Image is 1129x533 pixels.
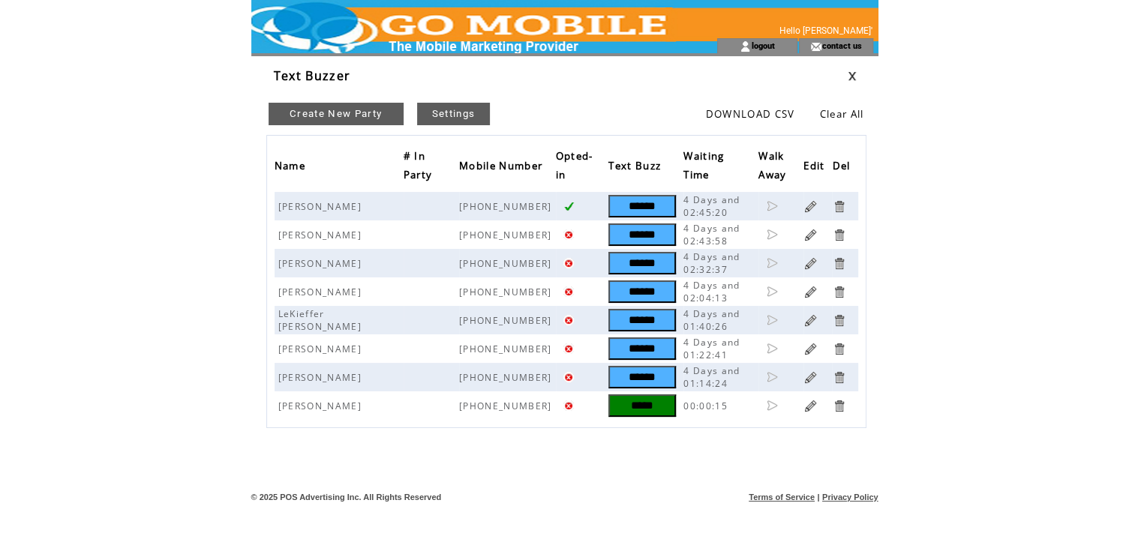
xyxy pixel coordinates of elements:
[766,286,778,298] a: Click to set as walk away
[810,40,821,52] img: contact_us_icon.gif
[803,370,818,385] a: Click to edit
[278,257,365,270] span: [PERSON_NAME]
[821,40,861,50] a: contact us
[274,67,351,84] span: Text Buzzer
[803,342,818,356] a: Click to edit
[275,155,309,180] span: Name
[832,256,846,271] a: Click to delete
[278,307,365,333] span: LeKieffer [PERSON_NAME]
[758,145,790,189] span: Walk Away
[803,285,818,299] a: Click to edit
[683,279,740,304] span: 4 Days and 02:04:13
[459,314,556,327] span: [PHONE_NUMBER]
[251,493,442,502] span: © 2025 POS Advertising Inc. All Rights Reserved
[822,493,878,502] a: Privacy Policy
[832,155,854,180] span: Del
[706,107,795,121] a: DOWNLOAD CSV
[803,313,818,328] a: Click to edit
[459,371,556,384] span: [PHONE_NUMBER]
[749,493,815,502] a: Terms of Service
[683,193,740,219] span: 4 Days and 02:45:20
[817,493,819,502] span: |
[459,155,546,180] span: Mobile Number
[832,285,846,299] a: Click to delete
[779,25,872,36] span: Hello [PERSON_NAME]'
[608,155,665,180] span: Text Buzz
[803,256,818,271] a: Click to edit
[740,40,751,52] img: account_icon.gif
[683,145,724,189] span: Waiting Time
[766,343,778,355] a: Click to set as walk away
[404,145,437,189] span: # In Party
[683,336,740,361] span: 4 Days and 01:22:41
[766,200,778,212] a: Click to set as walk away
[683,307,740,333] span: 4 Days and 01:40:26
[803,399,818,413] a: Click to edit
[820,107,864,121] a: Clear All
[459,200,556,213] span: [PHONE_NUMBER]
[766,257,778,269] a: Click to set as walk away
[278,200,365,213] span: [PERSON_NAME]
[683,222,740,247] span: 4 Days and 02:43:58
[556,145,593,189] span: Opted-in
[803,199,818,214] a: Click to edit
[278,286,365,298] span: [PERSON_NAME]
[832,399,846,413] a: Click to delete
[269,103,404,125] a: Create New Party
[683,250,740,276] span: 4 Days and 02:32:37
[832,199,846,214] a: Click to delete
[278,343,365,355] span: [PERSON_NAME]
[417,103,491,125] a: Settings
[832,370,846,385] a: Click to delete
[683,400,731,412] span: 00:00:15
[278,371,365,384] span: [PERSON_NAME]
[803,155,828,180] span: Edit
[751,40,774,50] a: logout
[459,400,556,412] span: [PHONE_NUMBER]
[832,342,846,356] a: Click to delete
[459,286,556,298] span: [PHONE_NUMBER]
[683,364,740,390] span: 4 Days and 01:14:24
[459,229,556,241] span: [PHONE_NUMBER]
[278,400,365,412] span: [PERSON_NAME]
[832,313,846,328] a: Click to delete
[766,371,778,383] a: Click to set as walk away
[459,257,556,270] span: [PHONE_NUMBER]
[766,314,778,326] a: Click to set as walk away
[278,229,365,241] span: [PERSON_NAME]
[766,229,778,241] a: Click to set as walk away
[766,400,778,412] a: Click to set as walk away
[803,228,818,242] a: Click to edit
[832,228,846,242] a: Click to delete
[459,343,556,355] span: [PHONE_NUMBER]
